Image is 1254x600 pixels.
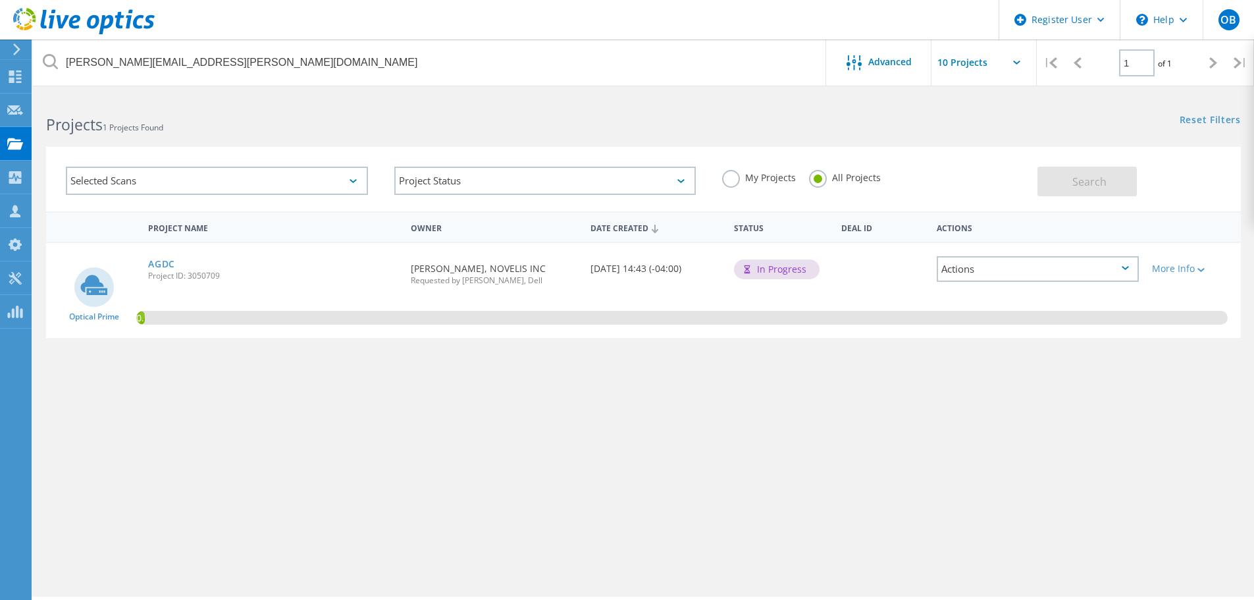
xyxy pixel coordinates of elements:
div: Actions [930,215,1145,239]
span: Optical Prime [69,313,119,321]
div: [DATE] 14:43 (-04:00) [584,243,727,286]
div: In Progress [734,259,820,279]
label: All Projects [809,170,881,182]
button: Search [1037,167,1137,196]
span: of 1 [1158,58,1172,69]
div: [PERSON_NAME], NOVELIS INC [404,243,583,298]
div: Selected Scans [66,167,368,195]
div: | [1227,40,1254,86]
a: Live Optics Dashboard [13,28,155,37]
div: | [1037,40,1064,86]
span: Requested by [PERSON_NAME], Dell [411,277,577,285]
input: Search projects by name, owner, ID, company, etc [33,40,827,86]
span: 0.78% [136,311,145,323]
svg: \n [1136,14,1148,26]
div: Date Created [584,215,727,240]
div: Status [727,215,835,239]
a: Reset Filters [1180,115,1241,126]
div: Project Name [142,215,404,239]
div: Deal Id [835,215,930,239]
div: Owner [404,215,583,239]
span: OB [1220,14,1236,25]
a: AGDC [148,259,175,269]
b: Projects [46,114,103,135]
span: Project ID: 3050709 [148,272,398,280]
div: Project Status [394,167,696,195]
span: Search [1072,175,1107,189]
span: 1 Projects Found [103,122,163,133]
label: My Projects [722,170,796,182]
div: More Info [1152,264,1234,273]
div: Actions [937,256,1139,282]
span: Advanced [868,57,912,67]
